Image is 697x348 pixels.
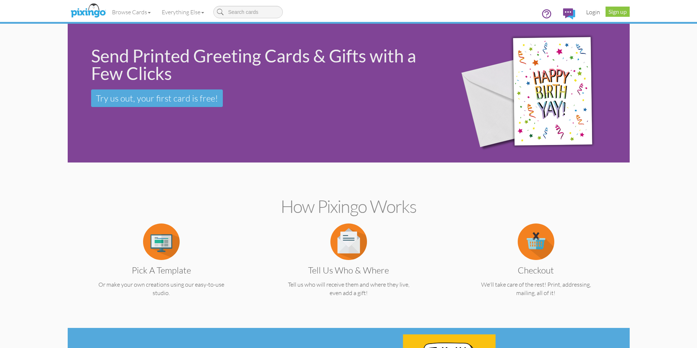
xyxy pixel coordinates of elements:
[106,3,156,21] a: Browse Cards
[91,89,223,107] a: Try us out, your first card is free!
[80,197,617,216] h2: How Pixingo works
[269,237,428,297] a: Tell us Who & Where Tell us who will receive them and where they live, even add a gift!
[91,47,436,82] div: Send Printed Greeting Cards & Gifts with a Few Clicks
[69,2,108,20] img: pixingo logo
[457,280,615,297] p: We'll take care of the rest! Print, addressing, mailing, all of it!
[275,265,423,275] h3: Tell us Who & Where
[143,223,180,260] img: item.alt
[82,237,241,297] a: Pick a Template Or make your own creations using our easy-to-use studio.
[269,280,428,297] p: Tell us who will receive them and where they live, even add a gift!
[462,265,610,275] h3: Checkout
[563,8,575,19] img: comments.svg
[87,265,235,275] h3: Pick a Template
[213,6,283,18] input: Search cards
[96,93,218,104] span: Try us out, your first card is free!
[606,7,630,17] a: Sign up
[457,237,615,297] a: Checkout We'll take care of the rest! Print, addressing, mailing, all of it!
[448,14,625,173] img: 942c5090-71ba-4bfc-9a92-ca782dcda692.png
[330,223,367,260] img: item.alt
[518,223,554,260] img: item.alt
[581,3,606,21] a: Login
[156,3,210,21] a: Everything Else
[82,280,241,297] p: Or make your own creations using our easy-to-use studio.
